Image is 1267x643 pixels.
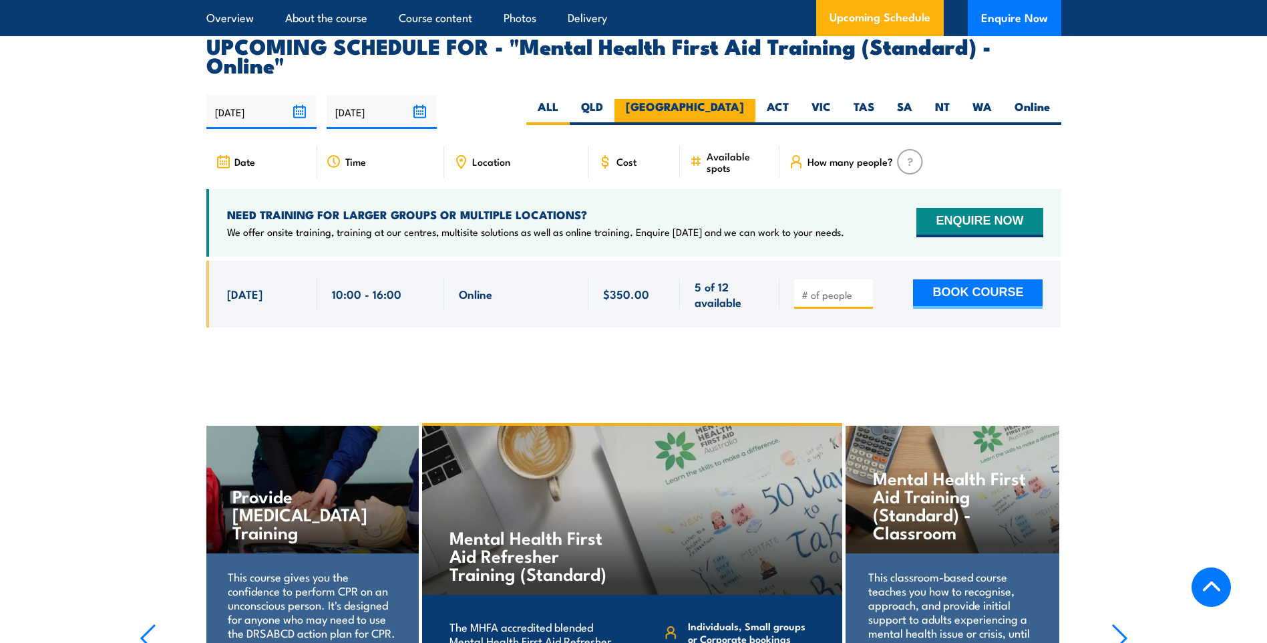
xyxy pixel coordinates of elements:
[526,99,570,125] label: ALL
[707,150,770,173] span: Available spots
[570,99,614,125] label: QLD
[206,95,317,129] input: From date
[206,36,1061,74] h2: UPCOMING SCHEDULE FOR - "Mental Health First Aid Training (Standard) - Online"
[1003,99,1061,125] label: Online
[616,156,637,167] span: Cost
[913,279,1043,309] button: BOOK COURSE
[227,286,262,301] span: [DATE]
[614,99,755,125] label: [GEOGRAPHIC_DATA]
[800,99,842,125] label: VIC
[603,286,649,301] span: $350.00
[695,279,765,310] span: 5 of 12 available
[916,208,1043,237] button: ENQUIRE NOW
[472,156,510,167] span: Location
[332,286,401,301] span: 10:00 - 16:00
[234,156,255,167] span: Date
[227,207,844,222] h4: NEED TRAINING FOR LARGER GROUPS OR MULTIPLE LOCATIONS?
[449,528,606,582] h4: Mental Health First Aid Refresher Training (Standard)
[345,156,366,167] span: Time
[228,569,395,640] p: This course gives you the confidence to perform CPR on an unconscious person. It's designed for a...
[842,99,886,125] label: TAS
[459,286,492,301] span: Online
[924,99,961,125] label: NT
[807,156,893,167] span: How many people?
[227,225,844,239] p: We offer onsite training, training at our centres, multisite solutions as well as online training...
[801,288,868,301] input: # of people
[755,99,800,125] label: ACT
[327,95,437,129] input: To date
[886,99,924,125] label: SA
[961,99,1003,125] label: WA
[232,487,391,541] h4: Provide [MEDICAL_DATA] Training
[873,469,1031,541] h4: Mental Health First Aid Training (Standard) - Classroom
